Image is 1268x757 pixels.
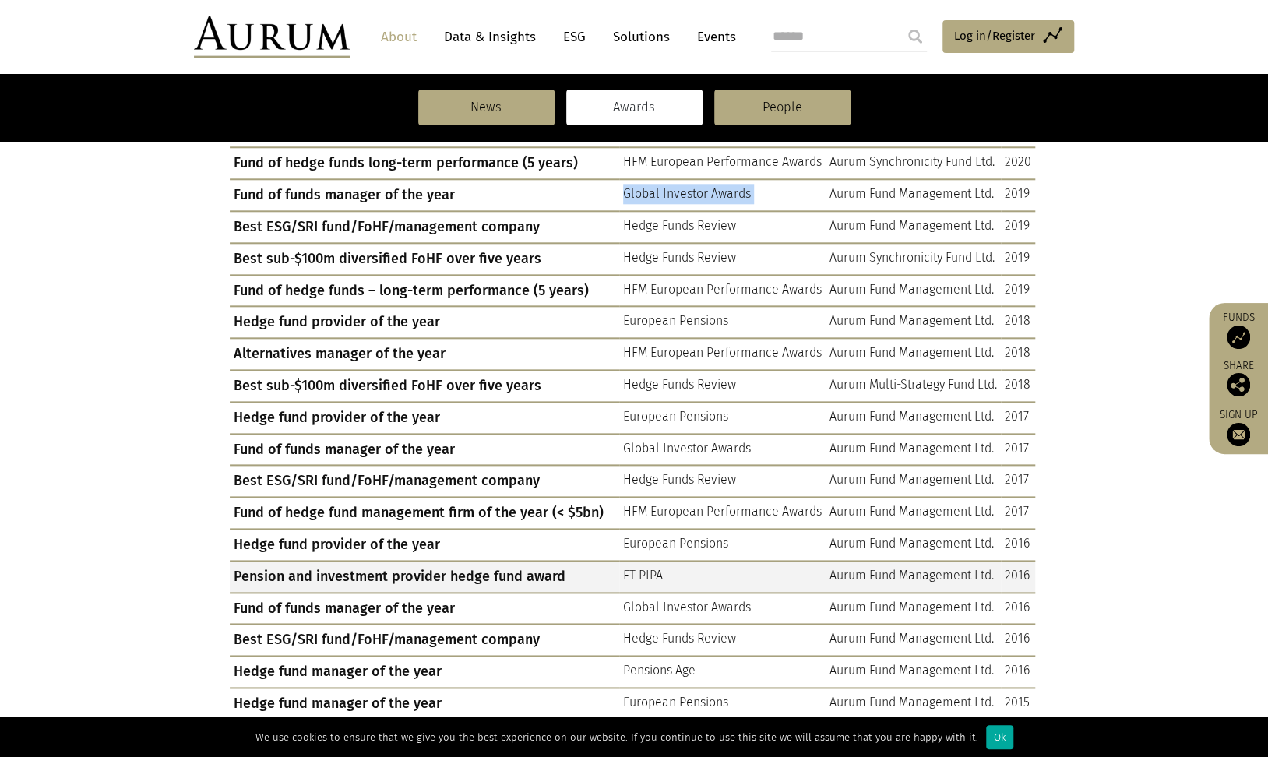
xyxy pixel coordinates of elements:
td: Aurum Fund Management Ltd. [826,688,1001,720]
td: Aurum Fund Management Ltd. [826,624,1001,656]
td: 2019 [1001,275,1035,307]
td: Fund of hedge fund management firm of the year (< $5bn) [230,497,619,529]
td: Aurum Fund Management Ltd. [826,179,1001,211]
td: Hedge Funds Review [619,624,826,656]
td: Hedge Funds Review [619,211,826,243]
div: Share [1217,361,1260,396]
td: Hedge Funds Review [619,465,826,497]
td: 2016 [1001,593,1035,625]
a: Solutions [605,23,678,51]
td: 2018 [1001,370,1035,402]
td: Aurum Synchronicity Fund Ltd. [826,243,1001,275]
td: 2020 [1001,147,1035,179]
td: Hedge fund provider of the year [230,402,619,434]
td: 2016 [1001,624,1035,656]
td: 2017 [1001,434,1035,466]
td: Hedge Funds Review [619,370,826,402]
td: 2017 [1001,497,1035,529]
td: 2017 [1001,402,1035,434]
td: Aurum Fund Management Ltd. [826,593,1001,625]
td: 2016 [1001,561,1035,593]
td: Alternatives manager of the year [230,338,619,370]
td: Aurum Fund Management Ltd. [826,497,1001,529]
td: 2018 [1001,338,1035,370]
td: European Pensions [619,306,826,338]
td: HFM European Performance Awards [619,497,826,529]
td: 2019 [1001,211,1035,243]
td: Hedge fund manager of the year [230,688,619,720]
img: Sign up to our newsletter [1227,423,1250,446]
td: Aurum Fund Management Ltd. [826,211,1001,243]
td: Pensions Age [619,656,826,688]
a: Awards [566,90,703,125]
a: Sign up [1217,408,1260,446]
span: Log in/Register [954,26,1035,45]
td: European Pensions [619,529,826,561]
td: Fund of funds manager of the year [230,434,619,466]
td: Global Investor Awards [619,593,826,625]
td: Aurum Fund Management Ltd. [826,402,1001,434]
a: News [418,90,555,125]
a: Data & Insights [436,23,544,51]
td: Fund of funds manager of the year [230,593,619,625]
td: 2015 [1001,688,1035,720]
td: HFM European Performance Awards [619,275,826,307]
td: Aurum Synchronicity Fund Ltd. [826,147,1001,179]
td: European Pensions [619,402,826,434]
img: Share this post [1227,373,1250,396]
td: 2018 [1001,306,1035,338]
td: Hedge fund provider of the year [230,529,619,561]
td: Fund of funds manager of the year [230,179,619,211]
td: Global Investor Awards [619,179,826,211]
td: Best ESG/SRI fund/FoHF/management company [230,624,619,656]
td: Best ESG/SRI fund/FoHF/management company [230,211,619,243]
td: Hedge fund provider of the year [230,306,619,338]
td: HFM European Performance Awards [619,147,826,179]
td: 2019 [1001,179,1035,211]
td: Best sub-$100m diversified FoHF over five years [230,370,619,402]
td: Aurum Fund Management Ltd. [826,275,1001,307]
td: Best sub-$100m diversified FoHF over five years [230,243,619,275]
td: HFM European Performance Awards [619,338,826,370]
div: Ok [986,725,1013,749]
td: Fund of hedge funds long-term performance (5 years) [230,147,619,179]
td: Hedge Funds Review [619,243,826,275]
td: Hedge fund manager of the year [230,656,619,688]
a: Log in/Register [942,20,1074,53]
td: Aurum Fund Management Ltd. [826,561,1001,593]
td: 2017 [1001,465,1035,497]
td: Aurum Fund Management Ltd. [826,529,1001,561]
td: Aurum Fund Management Ltd. [826,306,1001,338]
td: Fund of hedge funds – long-term performance (5 years) [230,275,619,307]
td: 2019 [1001,243,1035,275]
td: Pension and investment provider hedge fund award [230,561,619,593]
td: Aurum Multi-Strategy Fund Ltd. [826,370,1001,402]
img: Aurum [194,16,350,58]
a: People [714,90,851,125]
a: Events [689,23,736,51]
td: Best ESG/SRI fund/FoHF/management company [230,465,619,497]
input: Submit [900,21,931,52]
td: 2016 [1001,656,1035,688]
img: Access Funds [1227,326,1250,349]
td: Global Investor Awards [619,434,826,466]
td: FT PIPA [619,561,826,593]
td: 2016 [1001,529,1035,561]
a: ESG [555,23,593,51]
a: Funds [1217,311,1260,349]
td: European Pensions [619,688,826,720]
td: Aurum Fund Management Ltd. [826,465,1001,497]
a: About [373,23,424,51]
td: Aurum Fund Management Ltd. [826,656,1001,688]
td: Aurum Fund Management Ltd. [826,434,1001,466]
td: Aurum Fund Management Ltd. [826,338,1001,370]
